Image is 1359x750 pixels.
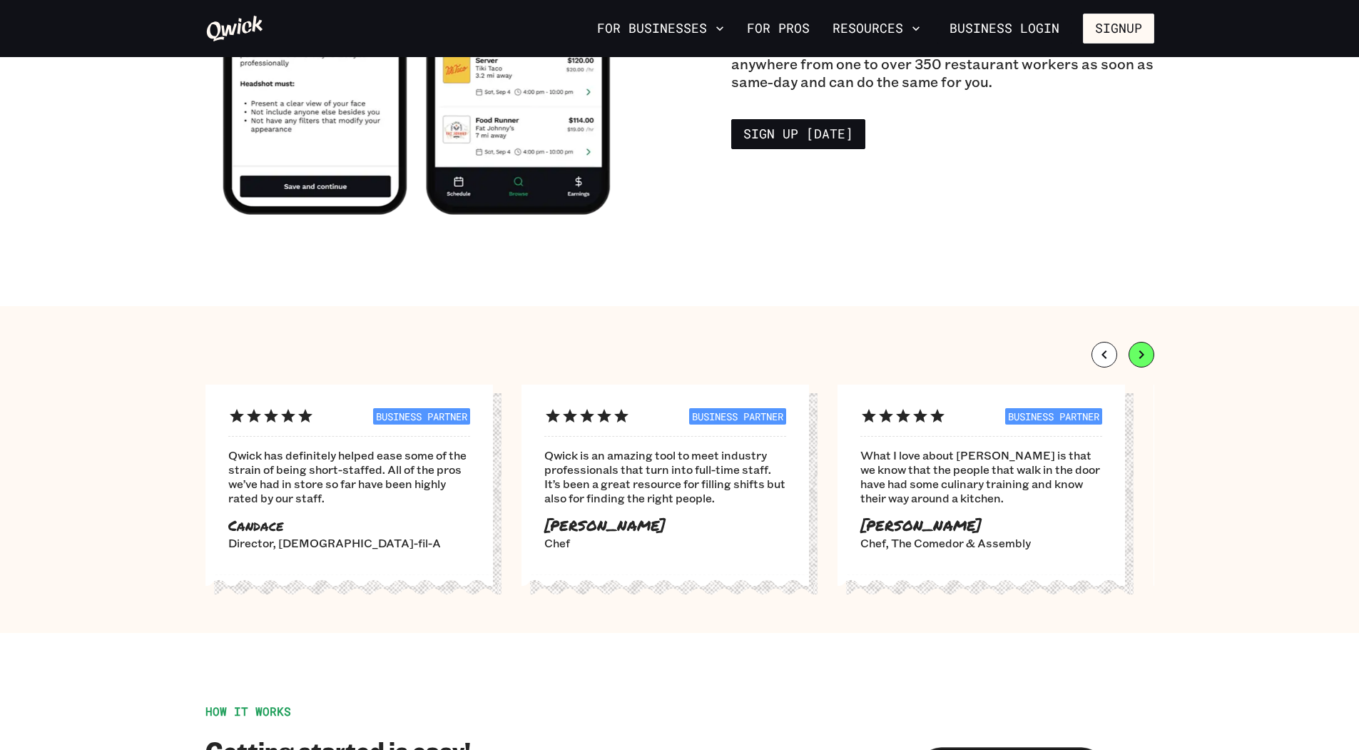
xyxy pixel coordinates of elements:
[228,448,470,505] span: Qwick has definitely helped ease some of the strain of being short-staffed. All of the pros we’ve...
[827,16,926,41] button: Resources
[1005,408,1102,425] span: BUSINESS PARTNER
[689,408,786,425] span: BUSINESS PARTNER
[731,119,865,149] a: Sign up [DATE]
[741,16,815,41] a: For Pros
[860,535,1031,550] span: Chef, The Comedor & Assembly
[544,535,570,550] span: Chef
[228,517,470,534] p: Candace
[1083,14,1154,44] button: Signup
[860,448,1102,505] span: What I love about [PERSON_NAME] is that we know that the people that walk in the door have had so...
[591,16,730,41] button: For Businesses
[228,535,441,550] span: Director, [DEMOGRAPHIC_DATA]-fil-A
[373,408,470,425] span: BUSINESS PARTNER
[937,14,1072,44] a: Business Login
[544,448,786,505] span: Qwick is an amazing tool to meet industry professionals that turn into full-time staff. It’s been...
[544,517,786,534] p: [PERSON_NAME]
[860,517,1102,534] p: [PERSON_NAME]
[205,704,680,719] div: HOW IT WORKS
